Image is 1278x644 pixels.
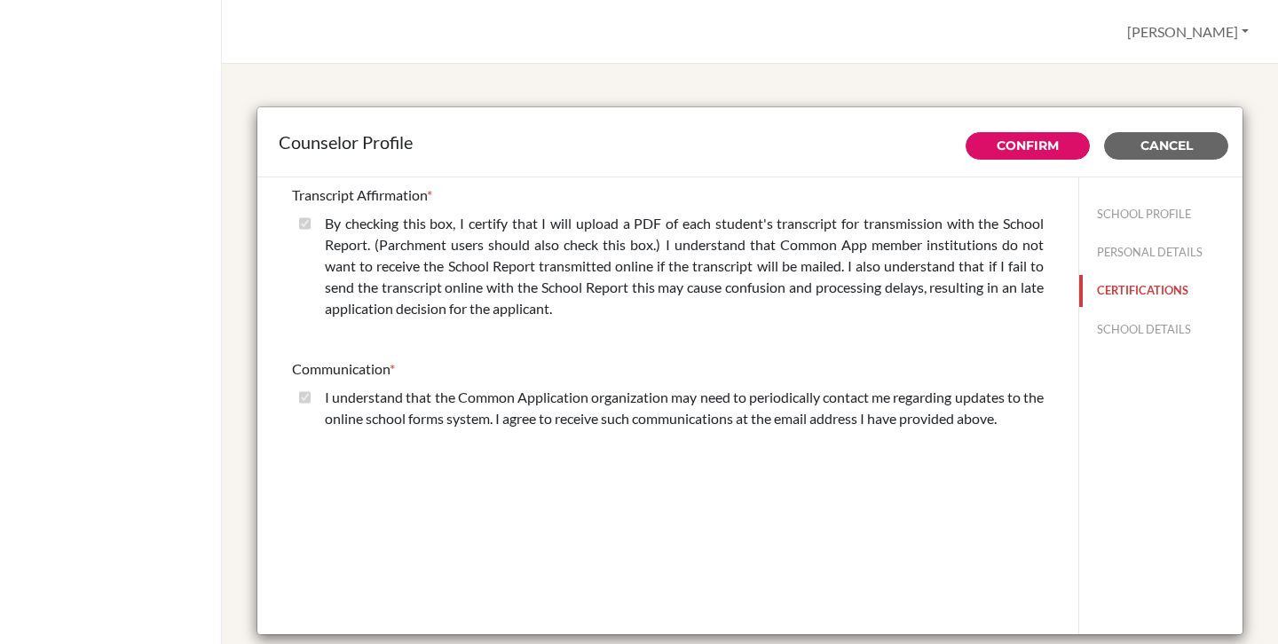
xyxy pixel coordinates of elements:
span: Transcript Affirmation [292,186,427,203]
span: Communication [292,360,390,377]
button: SCHOOL PROFILE [1079,199,1242,230]
button: SCHOOL DETAILS [1079,314,1242,345]
button: CERTIFICATIONS [1079,275,1242,306]
label: By checking this box, I certify that I will upload a PDF of each student's transcript for transmi... [325,213,1044,319]
button: PERSONAL DETAILS [1079,237,1242,268]
label: I understand that the Common Application organization may need to periodically contact me regardi... [325,387,1044,429]
div: Counselor Profile [279,129,1221,155]
button: [PERSON_NAME] [1119,15,1257,49]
